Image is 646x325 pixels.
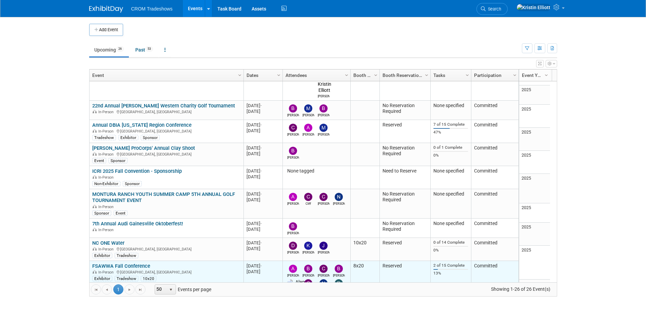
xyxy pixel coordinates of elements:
[247,168,279,174] div: [DATE]
[433,69,467,81] a: Tasks
[286,168,347,174] div: None tagged
[350,261,379,299] td: 8x20
[373,73,378,78] span: Column Settings
[260,145,262,150] span: -
[138,287,143,292] span: Go to the last page
[302,132,314,137] div: Alexander Ciasca
[260,168,262,174] span: -
[98,129,116,134] span: In-Person
[289,222,297,230] img: Bobby Oyenarte
[318,201,330,206] div: Cameron Kenyon
[471,189,518,219] td: Committed
[102,284,112,294] a: Go to the previous page
[433,240,468,245] div: 0 of 14 Complete
[92,69,239,81] a: Event
[247,240,279,246] div: [DATE]
[92,191,235,204] a: MONTURA RANCH YOUTH SUMMER CAMP 5TH ANNUAL GOLF TOURNAMENT EVENT
[115,253,138,258] div: Tradeshow
[93,247,97,250] img: In-Person Event
[247,69,278,81] a: Dates
[113,284,123,294] span: 1
[522,69,546,81] a: Event Year
[372,69,379,80] a: Column Settings
[433,191,468,197] div: None specified
[127,287,132,292] span: Go to the next page
[379,120,430,143] td: Reserved
[302,273,314,278] div: Bobby Oyenarte
[247,174,279,180] div: [DATE]
[287,132,299,137] div: Cameron Kenyon
[379,261,430,299] td: Reserved
[92,210,111,216] div: Sponsor
[98,205,116,209] span: In-Person
[89,43,129,56] a: Upcoming26
[289,147,297,155] img: Branden Peterson
[333,201,345,206] div: Nick Martin
[544,73,549,78] span: Column Settings
[433,271,468,276] div: 13%
[92,151,240,157] div: [GEOGRAPHIC_DATA], [GEOGRAPHIC_DATA]
[319,104,328,113] img: Blake Roberts
[433,248,468,253] div: 0%
[319,242,328,250] img: Josh Homes
[485,284,556,294] span: Showing 1-26 of 26 Event(s)
[379,189,430,219] td: No Reservation Required
[433,153,468,158] div: 0%
[155,285,167,294] span: 50
[260,263,262,268] span: -
[333,273,345,278] div: Brett Bohannon
[379,238,430,261] td: Reserved
[287,279,308,291] img: Alan Raymond
[519,105,550,128] td: 2025
[247,108,279,114] div: [DATE]
[123,181,142,186] div: Sponsor
[92,109,240,115] div: [GEOGRAPHIC_DATA], [GEOGRAPHIC_DATA]
[519,128,550,151] td: 2025
[433,122,468,127] div: 7 of 15 Complete
[471,261,518,299] td: Committed
[304,265,312,273] img: Bobby Oyenarte
[319,193,328,201] img: Cameron Kenyon
[543,69,550,80] a: Column Settings
[93,175,97,179] img: In-Person Event
[318,273,330,278] div: Cameron Kenyon
[318,113,330,118] div: Blake Roberts
[98,247,116,251] span: In-Person
[92,168,182,174] a: ICRI 2025 Fall Convention - Sponsorship
[247,197,279,203] div: [DATE]
[260,122,262,127] span: -
[304,104,312,113] img: Myers Carpenter
[247,246,279,251] div: [DATE]
[516,4,551,11] img: Kristin Elliott
[247,269,279,275] div: [DATE]
[519,85,550,105] td: 2025
[247,122,279,128] div: [DATE]
[135,284,145,294] a: Go to the last page
[379,143,430,166] td: No Reservation Required
[433,263,468,268] div: 2 of 15 Complete
[141,135,160,140] div: Sponsor
[247,128,279,134] div: [DATE]
[92,135,116,140] div: Tradeshow
[93,110,97,113] img: In-Person Event
[168,287,174,292] span: select
[115,276,138,281] div: Tradeshow
[519,223,550,246] td: 2025
[379,101,430,120] td: No Reservation Required
[471,143,518,166] td: Committed
[98,270,116,275] span: In-Person
[289,124,297,132] img: Cameron Kenyon
[423,69,430,80] a: Column Settings
[104,287,110,292] span: Go to the previous page
[109,158,128,163] div: Sponsor
[519,174,550,203] td: 2025
[302,250,314,255] div: Kelly Lee
[237,73,242,78] span: Column Settings
[465,73,470,78] span: Column Settings
[118,135,138,140] div: Exhibitor
[350,238,379,261] td: 10x20
[276,73,281,78] span: Column Settings
[287,273,299,278] div: Alexander Ciasca
[474,69,514,81] a: Participation
[335,279,343,287] img: Rocky Connolly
